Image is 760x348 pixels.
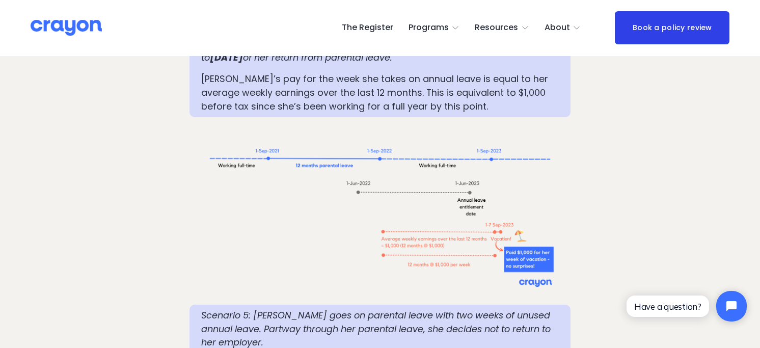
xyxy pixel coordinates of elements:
[545,20,581,36] a: folder dropdown
[615,11,729,44] a: Book a policy review
[545,20,570,35] span: About
[409,20,449,35] span: Programs
[618,282,755,330] iframe: Tidio Chat
[475,20,518,35] span: Resources
[201,72,559,113] p: [PERSON_NAME]’s pay for the week she takes on annual leave is equal to her average weekly earning...
[201,10,558,64] em: Scenario 4: [PERSON_NAME] takes a week of leave twelve months after returning from parental leave...
[31,19,102,37] img: Crayon
[243,51,392,64] em: of her return from parental leave.
[475,20,529,36] a: folder dropdown
[342,20,393,36] a: The Register
[210,51,243,64] em: [DATE]
[409,20,460,36] a: folder dropdown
